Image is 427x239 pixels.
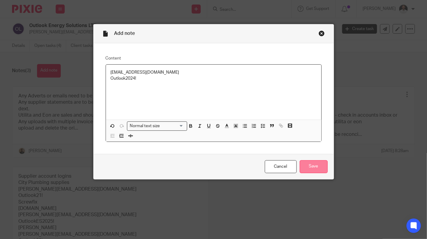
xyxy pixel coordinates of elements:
[114,31,135,36] span: Add note
[265,160,297,173] a: Cancel
[127,121,187,131] div: Search for option
[300,160,328,173] input: Save
[111,69,317,75] p: [EMAIL_ADDRESS][DOMAIN_NAME]
[128,123,161,129] span: Normal text size
[319,30,325,36] div: Close this dialog window
[162,123,183,129] input: Search for option
[111,75,317,81] p: Outlook2024!
[106,55,322,61] label: Content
